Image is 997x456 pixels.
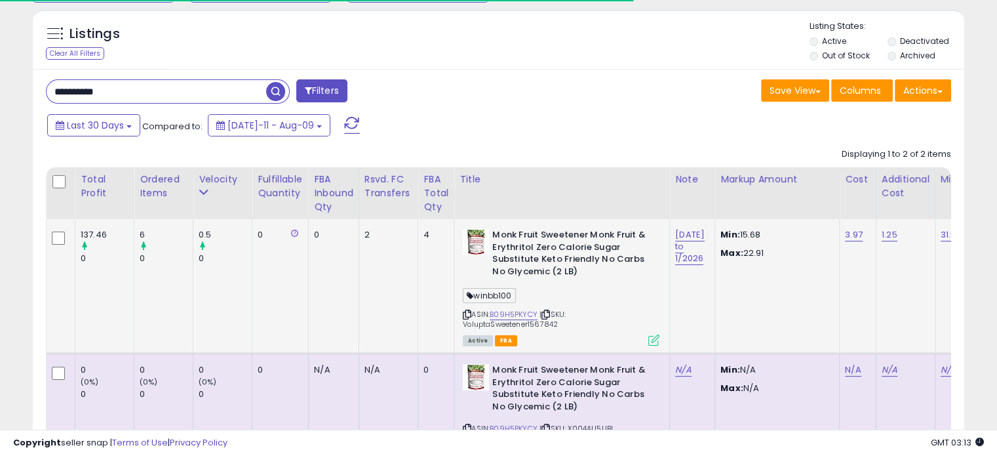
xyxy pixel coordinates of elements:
a: B09H5PKYCY [490,309,538,320]
div: Title [459,173,664,186]
p: Listing States: [810,20,964,33]
span: [DATE]-11 - Aug-09 [227,119,314,132]
strong: Max: [720,247,743,259]
button: [DATE]-11 - Aug-09 [208,114,330,136]
label: Active [822,35,846,47]
div: 0 [258,364,298,376]
div: 0 [81,364,134,376]
img: 51THdAht8zL._SL40_.jpg [463,229,489,255]
button: Columns [831,79,893,102]
span: 2025-09-9 03:13 GMT [931,436,984,449]
div: 0 [314,229,349,241]
div: Cost [845,173,870,186]
label: Archived [899,50,935,61]
a: N/A [882,363,897,377]
div: 4 [423,229,444,241]
img: 51THdAht8zL._SL40_.jpg [463,364,489,390]
a: 1.25 [882,228,897,241]
small: (0%) [140,377,158,387]
strong: Copyright [13,436,61,449]
div: Displaying 1 to 2 of 2 items [842,148,951,161]
div: 0 [199,253,252,264]
span: Columns [840,84,881,97]
div: seller snap | | [13,437,227,449]
span: Compared to: [142,120,203,133]
label: Out of Stock [822,50,870,61]
div: 0 [81,253,134,264]
span: Last 30 Days [67,119,124,132]
span: FBA [495,335,517,346]
div: 0 [140,253,193,264]
small: (0%) [199,377,217,387]
small: (0%) [81,377,99,387]
a: 31.50 [941,228,962,241]
a: Privacy Policy [170,436,227,449]
div: N/A [314,364,349,376]
div: 0 [258,229,298,241]
span: winbb100 [463,288,515,303]
div: 137.46 [81,229,134,241]
a: N/A [845,363,861,377]
span: All listings currently available for purchase on Amazon [463,335,493,346]
label: Deactivated [899,35,948,47]
div: 0.5 [199,229,252,241]
div: 0 [81,388,134,400]
div: 0 [423,364,444,376]
a: N/A [675,363,691,377]
div: 2 [364,229,408,241]
div: 0 [140,388,193,400]
div: 6 [140,229,193,241]
div: N/A [364,364,408,376]
div: 0 [140,364,193,376]
h5: Listings [69,25,120,43]
div: Note [675,173,709,186]
b: Monk Fruit Sweetener Monk Fruit & Erythritol Zero Calorie Sugar Substitute Keto Friendly No Carbs... [492,229,652,281]
div: Ordered Items [140,173,187,200]
div: Additional Cost [882,173,929,200]
a: 3.97 [845,228,863,241]
div: 0 [199,388,252,400]
div: Total Profit [81,173,128,200]
b: Monk Fruit Sweetener Monk Fruit & Erythritol Zero Calorie Sugar Substitute Keto Friendly No Carbs... [492,364,652,416]
a: Terms of Use [112,436,168,449]
div: Velocity [199,173,246,186]
p: 15.68 [720,229,829,241]
strong: Min: [720,228,740,241]
div: FBA Total Qty [423,173,448,214]
button: Filters [296,79,347,102]
p: 22.91 [720,247,829,259]
div: Fulfillable Quantity [258,173,303,200]
div: Markup Amount [720,173,834,186]
button: Actions [895,79,951,102]
div: Rsvd. FC Transfers [364,173,413,200]
button: Last 30 Days [47,114,140,136]
p: N/A [720,383,829,394]
span: | SKU: VoluptaSweetener1567842 [463,309,566,329]
div: ASIN: [463,229,659,344]
p: N/A [720,364,829,376]
div: FBA inbound Qty [314,173,353,214]
button: Save View [761,79,829,102]
div: Clear All Filters [46,47,104,60]
div: 0 [199,364,252,376]
a: N/A [941,363,956,377]
a: [DATE] to 1/2026 [675,228,705,265]
strong: Min: [720,363,740,376]
strong: Max: [720,382,743,394]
